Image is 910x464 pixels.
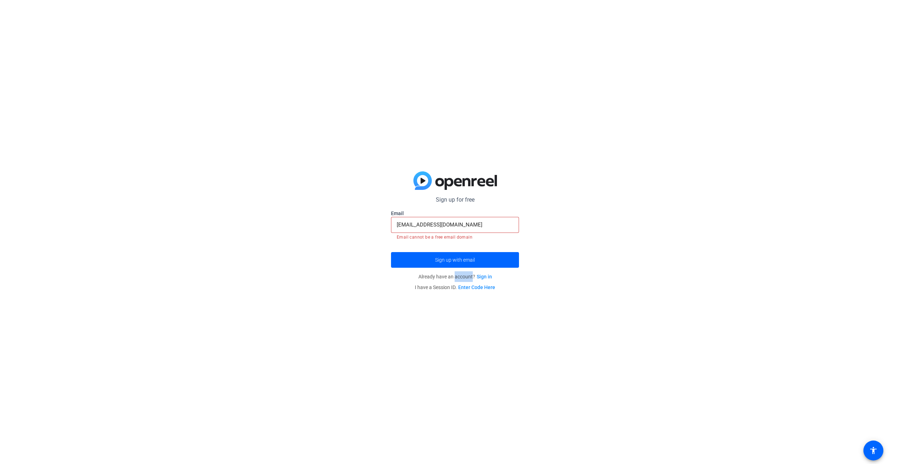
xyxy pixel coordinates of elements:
a: Enter Code Here [458,284,495,290]
mat-icon: accessibility [869,446,878,455]
a: Sign in [477,274,492,279]
p: Sign up for free [391,196,519,204]
mat-error: Email cannot be a free email domain [397,233,513,241]
input: Enter Email Address [397,220,513,229]
label: Email [391,210,519,217]
img: blue-gradient.svg [413,171,497,190]
span: Already have an account? [418,274,492,279]
button: Sign up with email [391,252,519,268]
span: I have a Session ID. [415,284,495,290]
